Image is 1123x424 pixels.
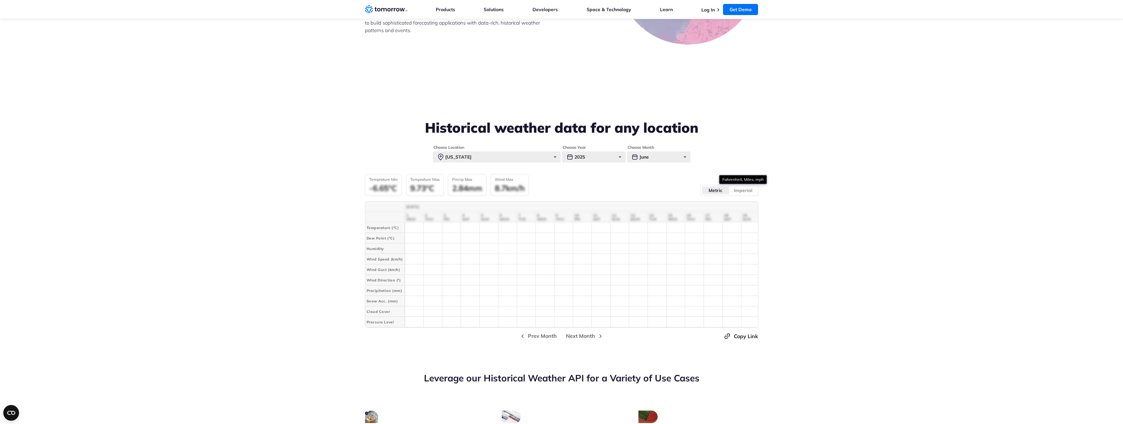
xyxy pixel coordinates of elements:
legend: Choose Location [433,145,465,150]
button: Prev Month [517,332,559,340]
div: June [627,151,691,163]
button: Open CMP widget [3,405,19,421]
span: Prev Month [528,332,557,340]
label: Metric [702,186,730,195]
a: Products [436,7,455,12]
h2: Historical weather data for any location [365,120,758,136]
a: Log In [701,7,715,13]
button: Copy Link [723,332,758,340]
a: Get Demo [723,4,758,15]
span: Next Month [566,332,595,340]
legend: Choose Year [562,145,587,150]
a: Space & Technology [587,7,631,12]
a: Solutions [484,7,504,12]
a: Home link [365,5,408,14]
label: Imperial [729,186,757,195]
legend: Choose Month [627,145,655,150]
p: Go beyond basic temperature data with historical weather insights, enabling you to build sophisti... [365,11,545,34]
a: Developers [532,7,558,12]
div: 2025 [562,151,626,163]
div: [US_STATE] [433,151,561,163]
button: Next Month [564,332,606,340]
a: Learn [660,7,673,12]
h2: Leverage our Historical Weather API for a Variety of Use Cases [365,372,758,384]
span: Copy Link [734,332,758,340]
